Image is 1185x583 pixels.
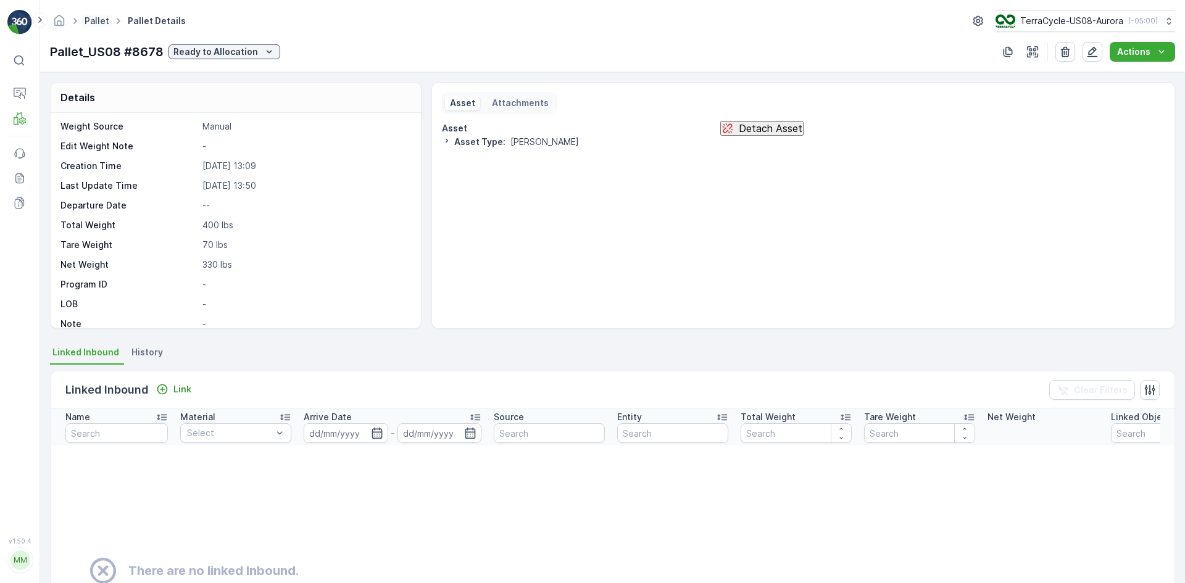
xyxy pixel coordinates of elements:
[60,298,197,310] p: LOB
[617,423,728,443] input: Search
[741,411,796,423] p: Total Weight
[1117,46,1150,58] p: Actions
[454,136,505,148] span: Asset Type :
[987,411,1036,423] p: Net Weight
[151,382,196,397] button: Link
[60,160,197,172] p: Creation Time
[397,423,482,443] input: dd/mm/yyyy
[7,547,32,573] button: MM
[202,120,408,133] p: Manual
[173,383,191,395] p: Link
[510,136,579,148] span: [PERSON_NAME]
[1074,384,1128,396] p: Clear Filters
[494,411,524,423] p: Source
[450,97,475,109] p: Asset
[202,180,408,192] p: [DATE] 13:50
[50,43,164,61] p: Pallet_US08 #8678
[65,423,168,443] input: Search
[60,239,197,251] p: Tare Weight
[69,263,73,274] span: -
[85,15,109,26] a: Pallet
[10,243,65,254] span: Net Weight :
[1049,380,1135,400] button: Clear Filters
[65,411,90,423] p: Name
[202,219,408,231] p: 400 lbs
[10,304,52,315] span: Material :
[442,122,467,134] p: Asset
[202,199,408,212] p: --
[202,140,408,152] p: -
[202,258,408,271] p: 330 lbs
[60,140,197,152] p: Edit Weight Note
[10,263,69,274] span: Tare Weight :
[996,10,1175,32] button: TerraCycle-US08-Aurora(-05:00)
[864,411,916,423] p: Tare Weight
[10,550,30,570] div: MM
[10,284,65,294] span: Asset Type :
[60,180,197,192] p: Last Update Time
[7,10,32,35] img: logo
[60,120,197,133] p: Weight Source
[60,199,197,212] p: Departure Date
[52,304,214,315] span: US-PI0473 I FD Nitrile & Latex Gloves
[65,381,149,399] p: Linked Inbound
[391,426,395,440] p: -
[304,423,388,443] input: dd/mm/yyyy
[1128,16,1158,26] p: ( -05:00 )
[864,423,975,443] input: Search
[720,121,804,136] button: Detach Asset
[60,219,197,231] p: Total Weight
[490,97,549,109] p: Attachments
[1111,411,1171,423] p: Linked Object
[7,537,32,545] span: v 1.50.4
[52,346,119,358] span: Linked Inbound
[996,14,1015,28] img: image_ci7OI47.png
[1020,15,1123,27] p: TerraCycle-US08-Aurora
[10,223,72,233] span: Total Weight :
[60,318,197,330] p: Note
[304,411,352,423] p: Arrive Date
[41,202,139,213] span: FD, SC7864, [DATE], #1
[202,278,408,291] p: -
[168,44,280,59] button: Ready to Allocation
[131,346,163,358] span: History
[494,423,605,443] input: Search
[739,123,802,134] p: Detach Asset
[125,15,188,27] span: Pallet Details
[128,561,299,580] h2: There are no linked Inbound.
[65,243,69,254] span: -
[1110,42,1175,62] button: Actions
[187,427,272,439] p: Select
[60,278,197,291] p: Program ID
[534,10,649,25] p: FD, SC7864, [DATE], #1
[60,258,197,271] p: Net Weight
[202,160,408,172] p: [DATE] 13:09
[65,284,104,294] span: FD Pallet
[180,411,215,423] p: Material
[202,239,408,251] p: 70 lbs
[10,202,41,213] span: Name :
[741,423,852,443] input: Search
[52,19,66,29] a: Homepage
[173,46,258,58] p: Ready to Allocation
[617,411,642,423] p: Entity
[72,223,77,233] span: -
[202,318,408,330] p: -
[60,90,95,105] p: Details
[202,298,408,310] p: -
